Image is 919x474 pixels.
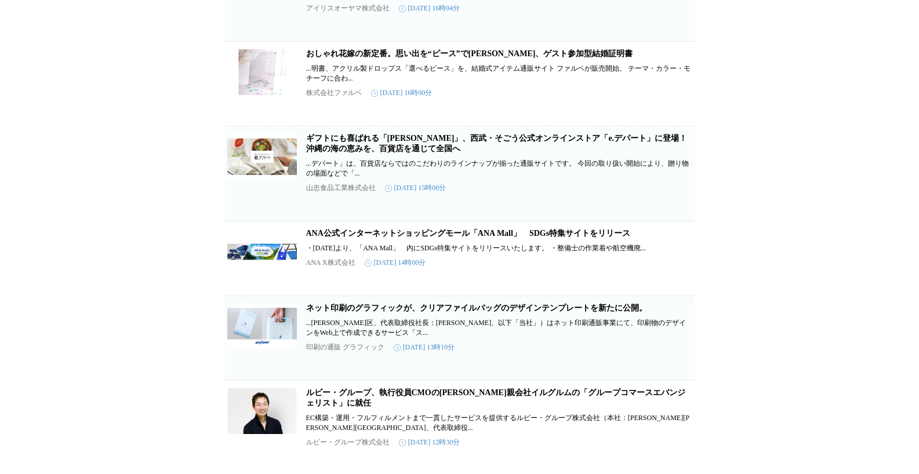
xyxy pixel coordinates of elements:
p: 印刷の通販 グラフィック [306,342,384,352]
img: ギフトにも喜ばれる「TSUKE MOZUKU」、西武・そごう公式オンラインストア「e.デパート」に登場！沖縄の海の恵みを、百貨店を通じて全国へ [227,133,297,180]
time: [DATE] 16時00分 [371,88,433,98]
p: ...[PERSON_NAME]区、代表取締役社長：[PERSON_NAME]、以下「当社」）はネット印刷通販事業にて、印刷物のデザインをWeb上で作成できるサービス「ス... [306,318,692,338]
img: ルビー・グループ、執行役員CMOの恩蔵 優が親会社イルグルムの「グループコマースエバンジェリスト」に就任 [227,388,297,434]
p: アイリスオーヤマ株式会社 [306,3,390,13]
p: ルビー・グループ株式会社 [306,437,390,447]
time: [DATE] 16時04分 [399,3,460,13]
a: ネット印刷のグラフィックが、クリアファイルバッグのデザインテンプレートを新たに公開。 [306,304,647,312]
p: ...明書、アクリル製ドロップス「選べるピース」を、結婚式アイテム通販サイト ファルベが販売開始。 テーマ・カラー・モチーフに合わ... [306,64,692,83]
p: ANA X株式会社 [306,258,355,268]
time: [DATE] 15時00分 [385,183,446,193]
p: 株式会社ファルベ [306,88,362,98]
a: ANA公式インターネットショッピングモール「ANA Mall」 SDGs特集サイトをリリース [306,229,631,238]
time: [DATE] 14時00分 [365,258,426,268]
a: ギフトにも喜ばれる「[PERSON_NAME]」、西武・そごう公式オンラインストア「e.デパート」に登場！沖縄の海の恵みを、百貨店を通じて全国へ [306,134,688,153]
img: ネット印刷のグラフィックが、クリアファイルバッグのデザインテンプレートを新たに公開。 [227,303,297,349]
p: EC構築・運用・フルフィルメントまで一貫したサービスを提供するルビー・グループ株式会社（本社：[PERSON_NAME][PERSON_NAME][GEOGRAPHIC_DATA]、代表取締役... [306,413,692,433]
p: ・[DATE]より、「ANA Mall」 内にSDGs特集サイトをリリースいたします。 ・整備士の作業着や航空機廃... [306,243,692,253]
a: おしゃれ花嫁の新定番。思い出を“ピース”で[PERSON_NAME]、ゲスト参加型結婚証明書 [306,49,633,58]
a: ルビー・グループ、執行役員CMOの[PERSON_NAME]親会社イルグルムの「グループコマースエバンジェリスト」に就任 [306,388,685,407]
p: ...デパート」は、百貨店ならではのこだわりのラインナップが揃った通販サイトです。 今回の取り扱い開始により、贈り物の場面などで「... [306,159,692,178]
time: [DATE] 13時10分 [394,342,455,352]
img: おしゃれ花嫁の新定番。思い出を“ピース”でつなぐ、ゲスト参加型結婚証明書 [227,49,297,95]
img: ANA公式インターネットショッピングモール「ANA Mall」 SDGs特集サイトをリリース [227,228,297,275]
time: [DATE] 12時30分 [399,437,460,447]
p: 山忠食品工業株式会社 [306,183,376,193]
